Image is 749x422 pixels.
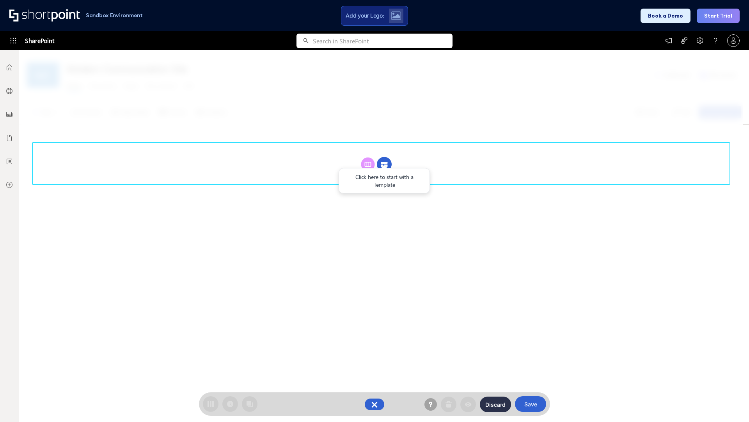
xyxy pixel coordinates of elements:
[86,13,143,18] h1: Sandbox Environment
[515,396,546,412] button: Save
[25,31,54,50] span: SharePoint
[391,11,401,20] img: Upload logo
[641,9,690,23] button: Book a Demo
[346,12,384,19] span: Add your Logo:
[710,384,749,422] iframe: Chat Widget
[313,34,453,48] input: Search in SharePoint
[697,9,740,23] button: Start Trial
[480,397,511,412] button: Discard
